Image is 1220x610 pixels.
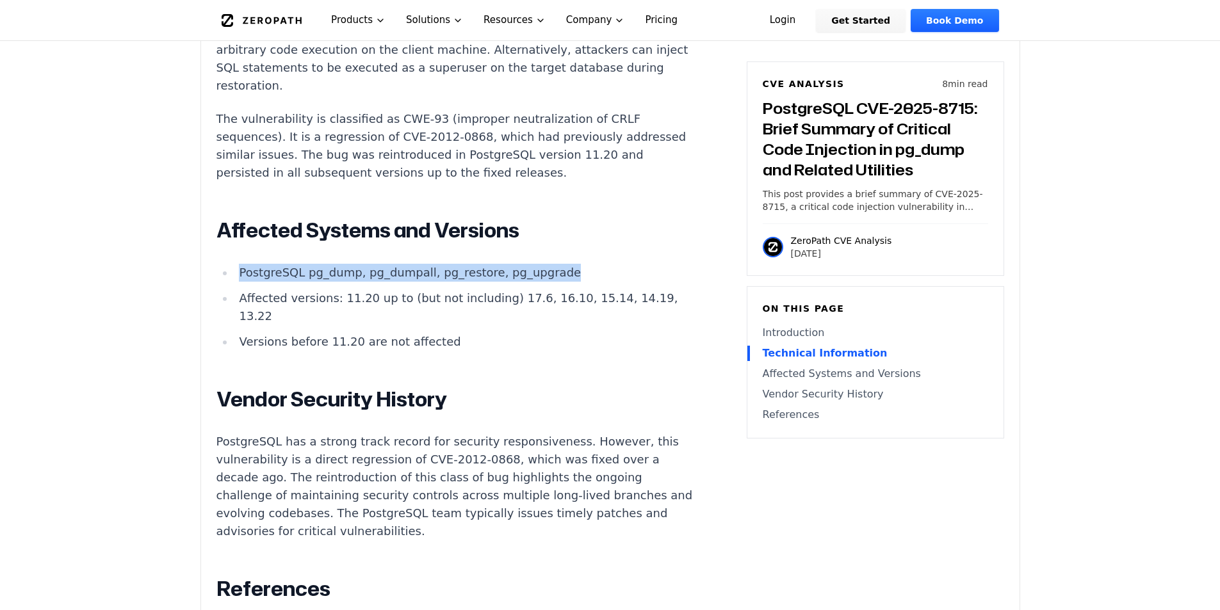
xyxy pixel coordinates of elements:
[816,9,906,32] a: Get Started
[216,218,693,243] h2: Affected Systems and Versions
[763,346,988,361] a: Technical Information
[216,433,693,540] p: PostgreSQL has a strong track record for security responsiveness. However, this vulnerability is ...
[763,325,988,341] a: Introduction
[216,576,693,602] h2: References
[763,98,988,180] h3: PostgreSQL CVE-2025-8715: Brief Summary of Critical Code Injection in pg_dump and Related Utilities
[216,387,693,412] h2: Vendor Security History
[791,247,892,260] p: [DATE]
[763,188,988,213] p: This post provides a brief summary of CVE-2025-8715, a critical code injection vulnerability in P...
[763,77,845,90] h6: CVE Analysis
[216,110,693,182] p: The vulnerability is classified as CWE-93 (improper neutralization of CRLF sequences). It is a re...
[754,9,811,32] a: Login
[791,234,892,247] p: ZeroPath CVE Analysis
[763,237,783,257] img: ZeroPath CVE Analysis
[911,9,998,32] a: Book Demo
[942,77,988,90] p: 8 min read
[763,407,988,422] a: References
[763,387,988,402] a: Vendor Security History
[763,302,988,315] h6: On this page
[234,264,693,282] li: PostgreSQL pg_dump, pg_dumpall, pg_restore, pg_upgrade
[234,289,693,325] li: Affected versions: 11.20 up to (but not including) 17.6, 16.10, 15.14, 14.19, 13.22
[763,366,988,381] a: Affected Systems and Versions
[234,333,693,351] li: Versions before 11.20 are not affected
